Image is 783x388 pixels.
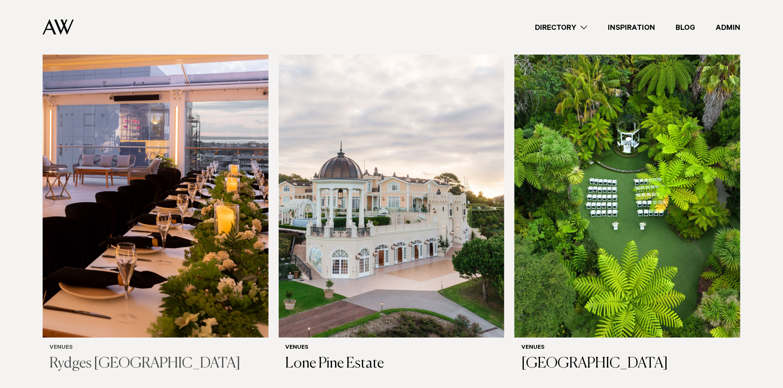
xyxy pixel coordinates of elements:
a: Directory [525,22,598,33]
a: Auckland Weddings Venues | Rydges Auckland Venues Rydges [GEOGRAPHIC_DATA] [43,35,269,379]
a: Blog [665,22,705,33]
h6: Venues [286,345,498,352]
h3: Rydges [GEOGRAPHIC_DATA] [49,355,262,373]
a: Admin [705,22,751,33]
img: Native bush wedding setting [514,35,740,338]
a: Exterior view of Lone Pine Estate Venues Lone Pine Estate [279,35,505,379]
h6: Venues [521,345,734,352]
img: Exterior view of Lone Pine Estate [279,35,505,338]
a: Inspiration [598,22,665,33]
h3: Lone Pine Estate [286,355,498,373]
h6: Venues [49,345,262,352]
h3: [GEOGRAPHIC_DATA] [521,355,734,373]
img: Auckland Weddings Venues | Rydges Auckland [43,35,269,338]
img: Auckland Weddings Logo [43,19,74,35]
a: Native bush wedding setting Venues [GEOGRAPHIC_DATA] [514,35,740,379]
